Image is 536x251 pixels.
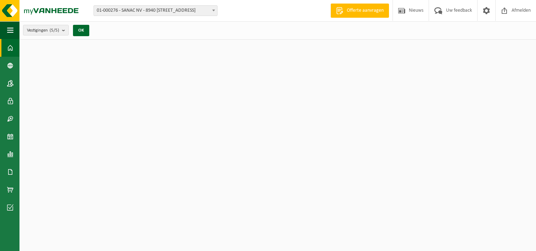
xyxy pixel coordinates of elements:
span: Vestigingen [27,25,59,36]
button: Vestigingen(5/5) [23,25,69,35]
count: (5/5) [50,28,59,33]
span: 01-000276 - SANAC NV - 8940 WERVIK, MENENSESTEENWEG 305 [94,5,218,16]
button: OK [73,25,89,36]
a: Offerte aanvragen [331,4,389,18]
span: Offerte aanvragen [345,7,385,14]
span: 01-000276 - SANAC NV - 8940 WERVIK, MENENSESTEENWEG 305 [94,6,217,16]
